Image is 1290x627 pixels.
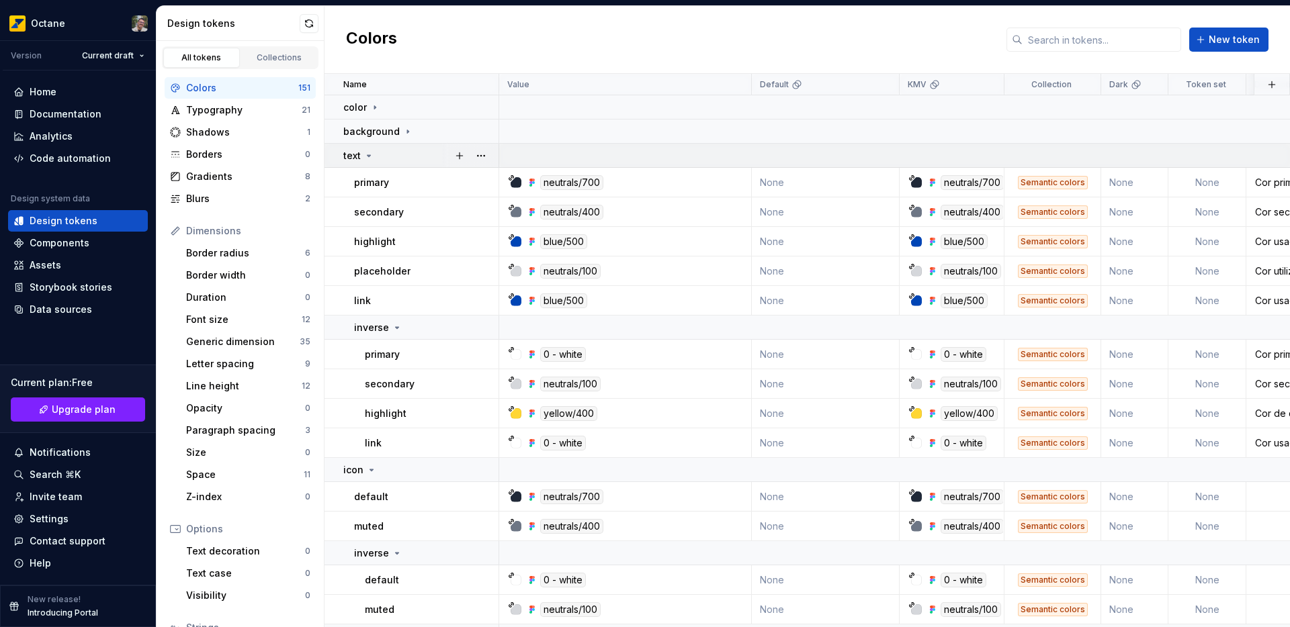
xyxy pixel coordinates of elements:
td: None [1101,565,1168,595]
div: Space [186,468,304,481]
p: secondary [354,205,404,219]
p: secondary [365,377,415,391]
div: 0 [305,270,310,281]
td: None [752,482,900,512]
a: Border radius6 [181,242,316,264]
div: neutrals/400 [941,519,1004,534]
div: 11 [304,469,310,480]
p: inverse [354,546,389,560]
button: New token [1189,28,1268,52]
a: Text decoration0 [181,540,316,562]
td: None [752,369,900,399]
a: Size0 [181,442,316,463]
div: Contact support [30,534,105,548]
div: neutrals/400 [540,205,603,220]
div: Code automation [30,152,111,165]
td: None [1168,565,1246,595]
div: 0 [305,491,310,502]
a: Line height12 [181,375,316,397]
p: Collection [1031,79,1072,90]
td: None [752,168,900,197]
div: neutrals/100 [540,264,601,279]
td: None [1168,428,1246,458]
div: Generic dimension [186,335,300,348]
div: Dimensions [186,224,310,238]
div: Search ⌘K [30,468,81,481]
div: neutrals/100 [540,377,601,391]
td: None [1101,595,1168,624]
div: Semantic colors [1018,490,1088,503]
div: 0 - white [540,436,586,450]
div: Semantic colors [1018,573,1088,587]
div: 9 [305,358,310,369]
td: None [1101,399,1168,428]
p: primary [365,348,400,361]
td: None [1168,399,1246,428]
div: Data sources [30,303,92,316]
img: e8093afa-4b23-4413-bf51-00cde92dbd3f.png [9,15,26,32]
div: Semantic colors [1018,205,1088,219]
p: text [343,149,361,162]
td: None [752,340,900,369]
td: None [1101,197,1168,227]
div: Assets [30,258,61,272]
a: Blurs2 [165,188,316,209]
div: 0 [305,590,310,601]
td: None [752,286,900,316]
td: None [1101,482,1168,512]
p: color [343,101,367,114]
div: 12 [302,381,310,391]
div: neutrals/700 [540,175,603,190]
div: neutrals/400 [941,205,1004,220]
div: Borders [186,148,305,161]
input: Search in tokens... [1023,28,1181,52]
p: Value [507,79,529,90]
a: Duration0 [181,287,316,308]
div: 0 - white [540,347,586,362]
td: None [1168,340,1246,369]
a: Text case0 [181,563,316,584]
td: None [752,227,900,256]
p: default [365,573,399,587]
div: neutrals/100 [941,377,1001,391]
a: Code automation [8,148,148,169]
div: Notifications [30,446,91,459]
div: yellow/400 [941,406,998,421]
div: 12 [302,314,310,325]
td: None [1101,340,1168,369]
div: Semantic colors [1018,264,1088,278]
div: neutrals/100 [941,264,1001,279]
td: None [1101,227,1168,256]
div: Z-index [186,490,305,503]
button: Help [8,552,148,574]
div: 21 [302,105,310,115]
div: neutrals/100 [540,602,601,617]
img: Tiago [132,15,148,32]
div: 0 [305,149,310,160]
div: neutrals/700 [941,489,1004,504]
div: Text case [186,567,305,580]
div: Semantic colors [1018,294,1088,307]
div: Help [30,557,51,570]
div: 1 [307,127,310,138]
a: Assets [8,254,148,276]
a: Invite team [8,486,148,508]
div: 35 [300,336,310,347]
p: KMV [908,79,927,90]
div: 0 - white [941,436,986,450]
p: background [343,125,400,138]
a: Colors151 [165,77,316,99]
div: Typography [186,103,302,117]
a: Home [8,81,148,103]
div: 0 [305,292,310,303]
p: muted [365,603,394,616]
span: New token [1209,33,1260,46]
td: None [1101,369,1168,399]
td: None [752,197,900,227]
div: Semantic colors [1018,520,1088,533]
p: placeholder [354,264,411,278]
a: Visibility0 [181,585,316,606]
button: Current draft [76,46,150,65]
div: 0 [305,403,310,414]
a: Paragraph spacing3 [181,420,316,441]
